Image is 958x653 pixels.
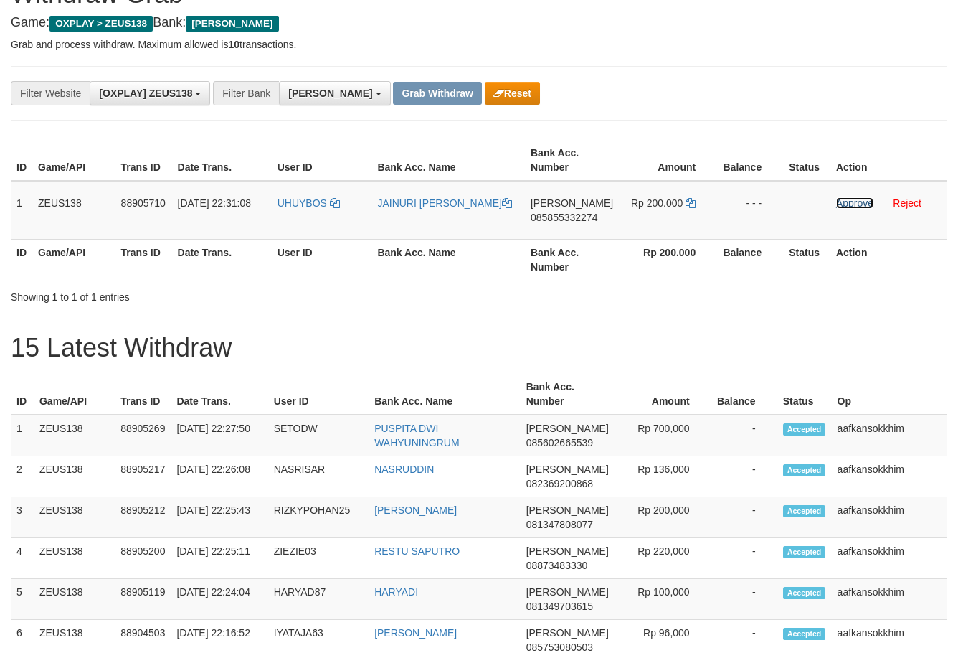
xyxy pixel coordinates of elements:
[49,16,153,32] span: OXPLAY > ZEUS138
[377,197,511,209] a: JAINURI [PERSON_NAME]
[830,239,947,280] th: Action
[268,456,369,497] td: NASRISAR
[279,81,390,105] button: [PERSON_NAME]
[115,579,171,620] td: 88905119
[11,579,34,620] td: 5
[526,519,593,530] span: Copy 081347808077 to clipboard
[783,423,826,436] span: Accepted
[11,81,90,105] div: Filter Website
[11,538,34,579] td: 4
[374,504,457,516] a: [PERSON_NAME]
[526,437,593,448] span: Copy 085602665539 to clipboard
[832,374,947,415] th: Op
[34,579,115,620] td: ZEUS138
[485,82,540,105] button: Reset
[172,140,272,181] th: Date Trans.
[526,560,588,571] span: Copy 08873483330 to clipboard
[525,140,619,181] th: Bank Acc. Number
[526,464,609,475] span: [PERSON_NAME]
[272,239,372,280] th: User ID
[11,16,947,30] h4: Game: Bank:
[711,579,777,620] td: -
[374,545,460,557] a: RESTU SAPUTRO
[121,197,166,209] span: 88905710
[172,239,272,280] th: Date Trans.
[711,456,777,497] td: -
[34,538,115,579] td: ZEUS138
[171,456,267,497] td: [DATE] 22:26:08
[11,140,32,181] th: ID
[521,374,615,415] th: Bank Acc. Number
[32,140,115,181] th: Game/API
[836,197,873,209] a: Approve
[11,37,947,52] p: Grab and process withdraw. Maximum allowed is transactions.
[526,545,609,557] span: [PERSON_NAME]
[90,81,210,105] button: [OXPLAY] ZEUS138
[783,628,826,640] span: Accepted
[278,197,340,209] a: UHUYBOS
[832,538,947,579] td: aafkansokkhim
[615,497,711,538] td: Rp 200,000
[631,197,683,209] span: Rp 200.000
[717,239,783,280] th: Balance
[115,374,171,415] th: Trans ID
[711,374,777,415] th: Balance
[777,374,832,415] th: Status
[115,538,171,579] td: 88905200
[615,374,711,415] th: Amount
[526,423,609,434] span: [PERSON_NAME]
[34,497,115,538] td: ZEUS138
[171,374,267,415] th: Date Trans.
[526,504,609,516] span: [PERSON_NAME]
[171,497,267,538] td: [DATE] 22:25:43
[171,415,267,456] td: [DATE] 22:27:50
[717,140,783,181] th: Balance
[99,88,192,99] span: [OXPLAY] ZEUS138
[783,464,826,476] span: Accepted
[832,579,947,620] td: aafkansokkhim
[783,587,826,599] span: Accepted
[288,88,372,99] span: [PERSON_NAME]
[686,197,696,209] a: Copy 200000 to clipboard
[783,546,826,558] span: Accepted
[531,212,597,223] span: Copy 085855332274 to clipboard
[619,140,717,181] th: Amount
[34,456,115,497] td: ZEUS138
[268,538,369,579] td: ZIEZIE03
[268,579,369,620] td: HARYAD87
[374,627,457,639] a: [PERSON_NAME]
[11,239,32,280] th: ID
[278,197,327,209] span: UHUYBOS
[526,642,593,653] span: Copy 085753080503 to clipboard
[374,423,459,448] a: PUSPITA DWI WAHYUNINGRUM
[526,627,609,639] span: [PERSON_NAME]
[783,505,826,517] span: Accepted
[34,415,115,456] td: ZEUS138
[526,601,593,612] span: Copy 081349703615 to clipboard
[619,239,717,280] th: Rp 200.000
[115,239,172,280] th: Trans ID
[11,415,34,456] td: 1
[615,579,711,620] td: Rp 100,000
[11,497,34,538] td: 3
[11,456,34,497] td: 2
[115,415,171,456] td: 88905269
[171,538,267,579] td: [DATE] 22:25:11
[32,181,115,240] td: ZEUS138
[34,374,115,415] th: Game/API
[115,140,172,181] th: Trans ID
[374,586,418,598] a: HARYADI
[526,478,593,489] span: Copy 082369200868 to clipboard
[32,239,115,280] th: Game/API
[268,374,369,415] th: User ID
[11,374,34,415] th: ID
[830,140,947,181] th: Action
[11,181,32,240] td: 1
[526,586,609,598] span: [PERSON_NAME]
[272,140,372,181] th: User ID
[213,81,279,105] div: Filter Bank
[615,415,711,456] td: Rp 700,000
[531,197,613,209] span: [PERSON_NAME]
[832,456,947,497] td: aafkansokkhim
[783,239,830,280] th: Status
